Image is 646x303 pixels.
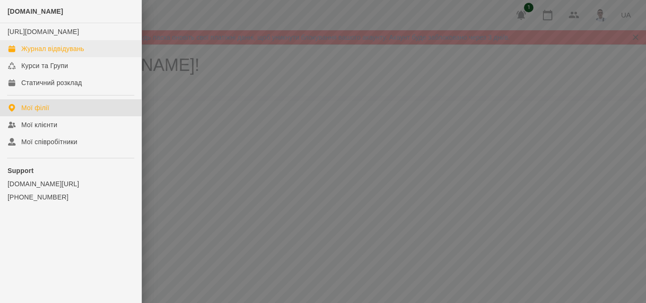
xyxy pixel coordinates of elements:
[21,137,78,147] div: Мої співробітники
[21,120,57,130] div: Мої клієнти
[8,192,134,202] a: [PHONE_NUMBER]
[21,103,49,113] div: Мої філії
[8,8,63,15] span: [DOMAIN_NAME]
[8,166,134,175] p: Support
[21,44,84,53] div: Журнал відвідувань
[21,61,68,70] div: Курси та Групи
[8,179,134,189] a: [DOMAIN_NAME][URL]
[8,28,79,35] a: [URL][DOMAIN_NAME]
[21,78,82,87] div: Статичний розклад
